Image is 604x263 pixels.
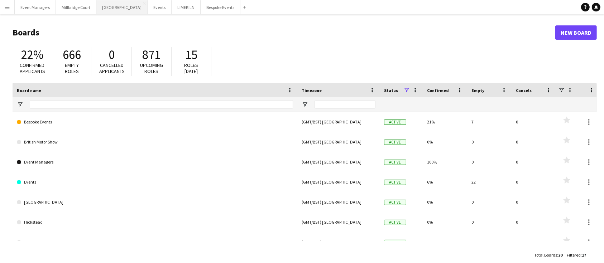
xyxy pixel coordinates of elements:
[512,192,556,212] div: 0
[315,100,375,109] input: Timezone Filter Input
[567,252,581,258] span: Filtered
[423,172,467,192] div: 6%
[467,192,512,212] div: 0
[148,0,172,14] button: Events
[99,62,125,74] span: Cancelled applicants
[17,192,293,212] a: [GEOGRAPHIC_DATA]
[512,112,556,132] div: 0
[384,180,406,185] span: Active
[384,120,406,125] span: Active
[140,62,163,74] span: Upcoming roles
[21,47,43,63] span: 22%
[567,248,586,262] div: :
[467,152,512,172] div: 0
[297,212,380,232] div: (GMT/BST) [GEOGRAPHIC_DATA]
[30,100,293,109] input: Board name Filter Input
[17,101,23,108] button: Open Filter Menu
[427,88,449,93] span: Confirmed
[384,160,406,165] span: Active
[467,112,512,132] div: 7
[96,0,148,14] button: [GEOGRAPHIC_DATA]
[63,47,81,63] span: 666
[467,232,512,252] div: 168
[297,132,380,152] div: (GMT/BST) [GEOGRAPHIC_DATA]
[558,252,562,258] span: 20
[512,212,556,232] div: 0
[297,232,380,252] div: (GMT/BST) [GEOGRAPHIC_DATA]
[17,88,41,93] span: Board name
[582,252,586,258] span: 17
[512,132,556,152] div: 0
[467,132,512,152] div: 0
[17,112,293,132] a: Bespoke Events
[512,232,556,252] div: 0
[534,252,557,258] span: Total Boards
[13,27,555,38] h1: Boards
[65,62,79,74] span: Empty roles
[297,192,380,212] div: (GMT/BST) [GEOGRAPHIC_DATA]
[17,132,293,152] a: British Motor Show
[423,112,467,132] div: 21%
[56,0,96,14] button: Millbridge Court
[423,192,467,212] div: 0%
[512,152,556,172] div: 0
[17,232,293,252] a: [GEOGRAPHIC_DATA]
[17,212,293,232] a: Hickstead
[109,47,115,63] span: 0
[172,0,201,14] button: LIMEKILN
[467,212,512,232] div: 0
[516,88,532,93] span: Cancels
[384,240,406,245] span: Active
[534,248,562,262] div: :
[297,112,380,132] div: (GMT/BST) [GEOGRAPHIC_DATA]
[17,152,293,172] a: Event Managers
[423,152,467,172] div: 100%
[423,212,467,232] div: 0%
[467,172,512,192] div: 22
[423,132,467,152] div: 0%
[297,152,380,172] div: (GMT/BST) [GEOGRAPHIC_DATA]
[17,172,293,192] a: Events
[384,88,398,93] span: Status
[512,172,556,192] div: 0
[423,232,467,252] div: 26%
[471,88,484,93] span: Empty
[297,172,380,192] div: (GMT/BST) [GEOGRAPHIC_DATA]
[184,62,198,74] span: Roles [DATE]
[20,62,45,74] span: Confirmed applicants
[185,47,197,63] span: 15
[384,140,406,145] span: Active
[384,200,406,205] span: Active
[201,0,240,14] button: Bespoke Events
[302,101,308,108] button: Open Filter Menu
[143,47,161,63] span: 871
[302,88,322,93] span: Timezone
[555,25,597,40] a: New Board
[15,0,56,14] button: Event Managers
[384,220,406,225] span: Active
